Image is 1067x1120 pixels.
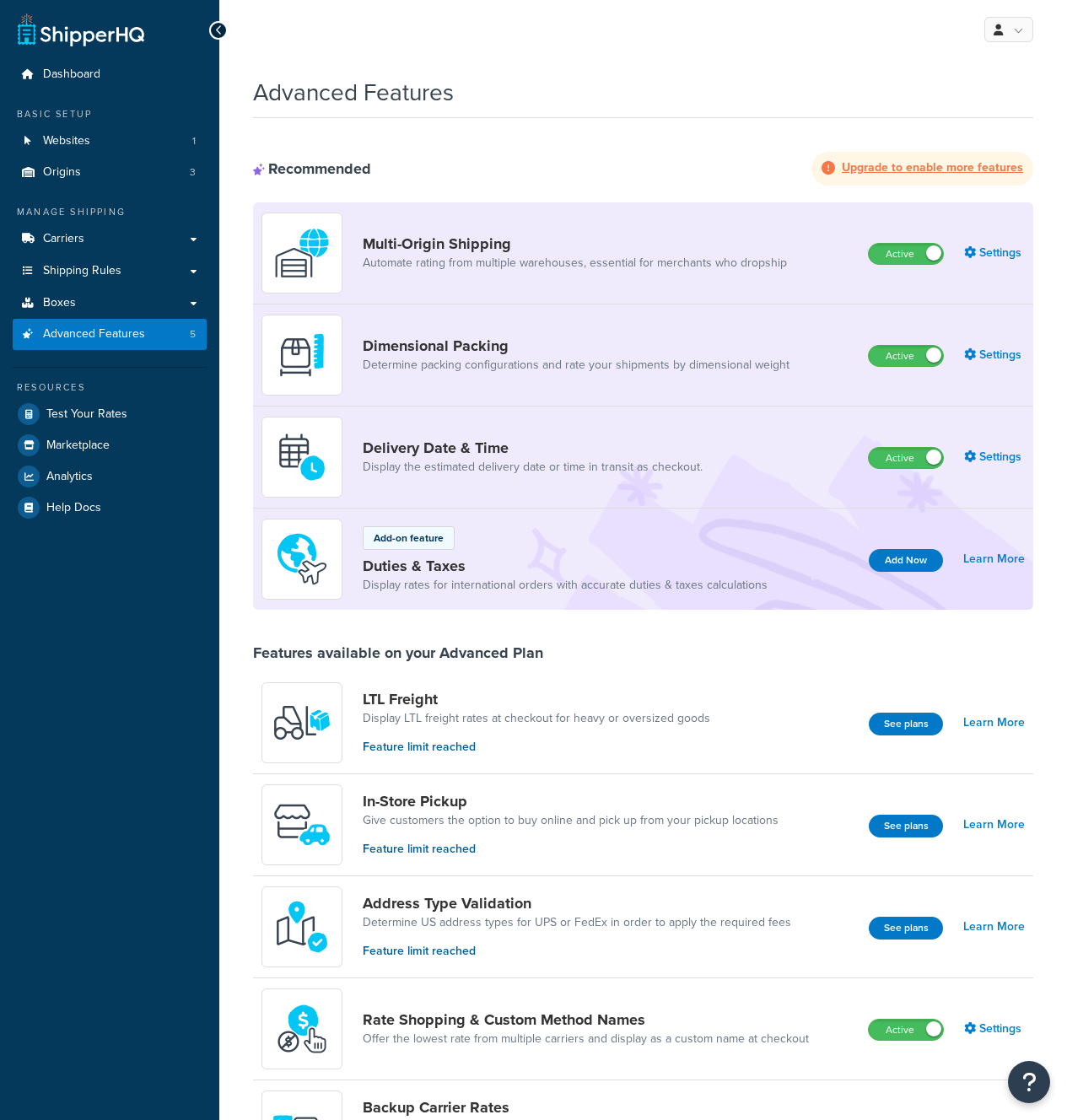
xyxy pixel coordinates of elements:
a: Display the estimated delivery date or time in transit as checkout. [363,459,703,476]
a: Websites1 [13,126,207,157]
a: Rate Shopping & Custom Method Names [363,1010,809,1029]
img: gfkeb5ejjkALwAAAABJRU5ErkJggg== [272,428,331,487]
span: Origins [43,165,81,180]
img: icon-duo-feat-rate-shopping-ecdd8bed.png [272,999,331,1058]
a: Dashboard [13,59,207,90]
p: Feature limit reached [363,942,791,961]
a: Learn More [963,711,1025,735]
span: Test Your Rates [46,407,127,422]
label: Active [869,346,943,366]
button: Add Now [869,549,943,572]
span: Marketplace [46,439,110,453]
a: Delivery Date & Time [363,439,703,457]
div: Manage Shipping [13,205,207,219]
a: Carriers [13,223,207,255]
img: WatD5o0RtDAAAAAElFTkSuQmCC [272,223,331,283]
a: Analytics [13,461,207,492]
label: Active [869,244,943,264]
a: Settings [964,343,1025,367]
span: Boxes [43,296,76,310]
a: Settings [964,1017,1025,1041]
div: Features available on your Advanced Plan [253,643,543,662]
a: Test Your Rates [13,399,207,429]
div: Resources [13,380,207,395]
a: Determine US address types for UPS or FedEx in order to apply the required fees [363,914,791,931]
span: Analytics [46,470,93,484]
a: Help Docs [13,493,207,523]
span: Websites [43,134,90,148]
a: LTL Freight [363,690,710,708]
li: Advanced Features [13,319,207,350]
div: Recommended [253,159,371,178]
a: Marketplace [13,430,207,460]
div: Basic Setup [13,107,207,121]
a: Settings [964,445,1025,469]
strong: Upgrade to enable more features [842,159,1023,176]
a: Boxes [13,288,207,319]
p: Feature limit reached [363,738,710,757]
a: Address Type Validation [363,894,791,913]
a: Settings [964,241,1025,265]
span: Help Docs [46,501,101,515]
img: DTVBYsAAAAAASUVORK5CYII= [272,326,331,385]
span: 3 [190,165,196,180]
a: Origins3 [13,157,207,188]
img: wfgcfpwTIucLEAAAAASUVORK5CYII= [272,795,331,854]
a: See plans [869,917,943,940]
li: Origins [13,157,207,188]
span: 5 [190,327,196,342]
span: Dashboard [43,67,100,82]
a: Advanced Features5 [13,319,207,350]
span: 1 [192,134,196,148]
a: Give customers the option to buy online and pick up from your pickup locations [363,812,779,829]
a: Display rates for international orders with accurate duties & taxes calculations [363,577,768,594]
span: Shipping Rules [43,264,121,278]
button: Open Resource Center [1008,1061,1050,1103]
label: Active [869,448,943,468]
span: Advanced Features [43,327,145,342]
a: Automate rating from multiple warehouses, essential for merchants who dropship [363,255,787,272]
a: Multi-Origin Shipping [363,234,787,253]
img: kIG8fy0lQAAAABJRU5ErkJggg== [272,897,331,956]
a: See plans [869,713,943,735]
li: Websites [13,126,207,157]
a: In-Store Pickup [363,792,779,810]
img: y79ZsPf0fXUFUhFXDzUgf+ktZg5F2+ohG75+v3d2s1D9TjoU8PiyCIluIjV41seZevKCRuEjTPPOKHJsQcmKCXGdfprl3L4q7... [272,693,331,752]
p: Feature limit reached [363,840,779,859]
a: Learn More [963,915,1025,939]
a: Determine packing configurations and rate your shipments by dimensional weight [363,357,789,374]
a: Learn More [963,547,1025,571]
h1: Advanced Features [253,76,454,109]
label: Active [869,1020,943,1040]
a: Offer the lowest rate from multiple carriers and display as a custom name at checkout [363,1031,809,1047]
a: Duties & Taxes [363,557,768,575]
a: Dimensional Packing [363,337,789,355]
a: Learn More [963,813,1025,837]
span: Carriers [43,232,84,246]
p: Add-on feature [374,530,444,546]
a: Display LTL freight rates at checkout for heavy or oversized goods [363,710,710,727]
a: Shipping Rules [13,256,207,287]
a: Backup Carrier Rates [363,1098,796,1117]
a: See plans [869,815,943,837]
img: icon-duo-feat-landed-cost-7136b061.png [272,530,331,589]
